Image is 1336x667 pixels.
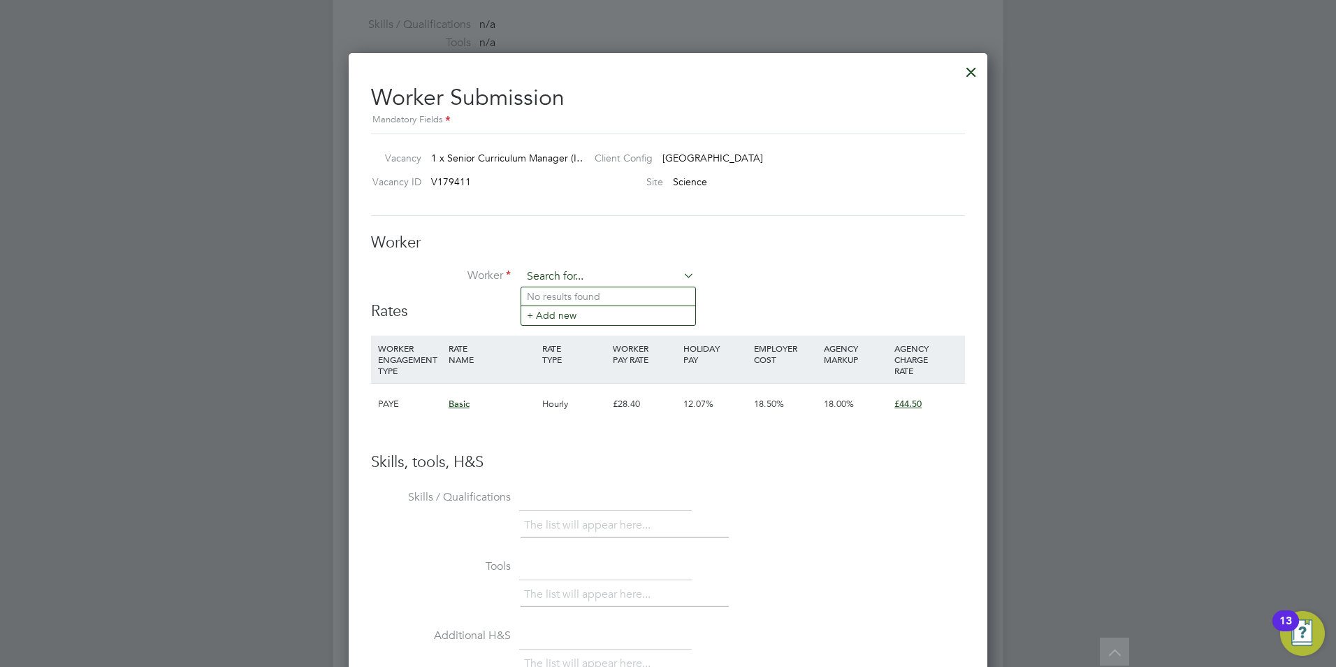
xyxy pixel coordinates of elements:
[609,384,680,424] div: £28.40
[375,384,445,424] div: PAYE
[375,336,445,383] div: WORKER ENGAGEMENT TYPE
[539,384,609,424] div: Hourly
[583,175,663,188] label: Site
[371,490,511,505] label: Skills / Qualifications
[820,336,891,372] div: AGENCY MARKUP
[683,398,713,410] span: 12.07%
[539,336,609,372] div: RATE TYPE
[431,175,471,188] span: V179411
[371,629,511,643] label: Additional H&S
[750,336,821,372] div: EMPLOYER COST
[522,266,695,287] input: Search for...
[680,336,750,372] div: HOLIDAY PAY
[371,73,965,128] h2: Worker Submission
[609,336,680,372] div: WORKER PAY RATE
[524,585,656,604] li: The list will appear here...
[891,336,961,383] div: AGENCY CHARGE RATE
[1280,611,1325,656] button: Open Resource Center, 13 new notifications
[1279,621,1292,639] div: 13
[371,233,965,253] h3: Worker
[365,175,421,188] label: Vacancy ID
[894,398,922,410] span: £44.50
[449,398,470,410] span: Basic
[431,152,586,164] span: 1 x Senior Curriculum Manager (I…
[524,516,656,535] li: The list will appear here...
[521,306,695,324] li: + Add new
[371,559,511,574] label: Tools
[371,268,511,283] label: Worker
[754,398,784,410] span: 18.50%
[662,152,763,164] span: [GEOGRAPHIC_DATA]
[521,287,695,306] li: No results found
[371,452,965,473] h3: Skills, tools, H&S
[824,398,854,410] span: 18.00%
[365,152,421,164] label: Vacancy
[583,152,653,164] label: Client Config
[445,336,539,372] div: RATE NAME
[371,301,965,322] h3: Rates
[673,175,707,188] span: Science
[371,113,965,128] div: Mandatory Fields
